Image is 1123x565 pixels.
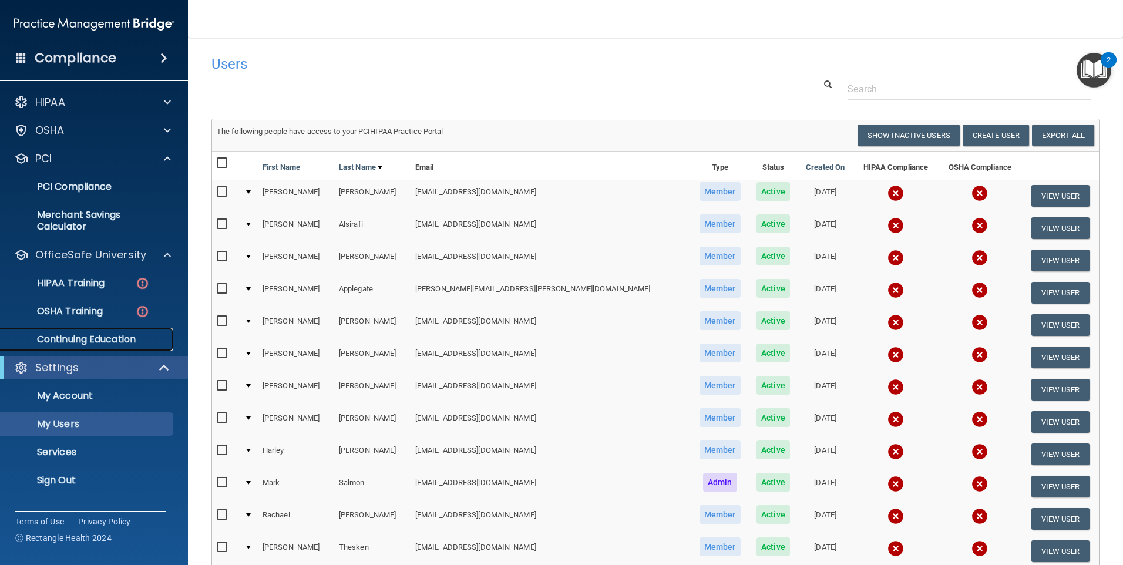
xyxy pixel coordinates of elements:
[258,309,334,341] td: [PERSON_NAME]
[700,537,741,556] span: Member
[756,279,790,298] span: Active
[1077,53,1111,88] button: Open Resource Center, 2 new notifications
[691,152,749,180] th: Type
[798,341,853,374] td: [DATE]
[1032,125,1094,146] a: Export All
[411,244,691,277] td: [EMAIL_ADDRESS][DOMAIN_NAME]
[971,347,988,363] img: cross.ca9f0e7f.svg
[848,78,1091,100] input: Search
[211,56,722,72] h4: Users
[258,341,334,374] td: [PERSON_NAME]
[887,540,904,557] img: cross.ca9f0e7f.svg
[887,314,904,331] img: cross.ca9f0e7f.svg
[411,152,691,180] th: Email
[971,282,988,298] img: cross.ca9f0e7f.svg
[8,390,168,402] p: My Account
[963,125,1029,146] button: Create User
[263,160,300,174] a: First Name
[1031,347,1090,368] button: View User
[8,209,168,233] p: Merchant Savings Calculator
[887,250,904,266] img: cross.ca9f0e7f.svg
[971,379,988,395] img: cross.ca9f0e7f.svg
[798,277,853,309] td: [DATE]
[756,344,790,362] span: Active
[35,95,65,109] p: HIPAA
[887,411,904,428] img: cross.ca9f0e7f.svg
[798,180,853,212] td: [DATE]
[971,443,988,460] img: cross.ca9f0e7f.svg
[806,160,845,174] a: Created On
[258,438,334,470] td: Harley
[756,537,790,556] span: Active
[887,508,904,524] img: cross.ca9f0e7f.svg
[334,374,411,406] td: [PERSON_NAME]
[798,503,853,535] td: [DATE]
[971,476,988,492] img: cross.ca9f0e7f.svg
[1031,185,1090,207] button: View User
[1031,250,1090,271] button: View User
[971,314,988,331] img: cross.ca9f0e7f.svg
[887,379,904,395] img: cross.ca9f0e7f.svg
[334,438,411,470] td: [PERSON_NAME]
[971,217,988,234] img: cross.ca9f0e7f.svg
[334,180,411,212] td: [PERSON_NAME]
[756,182,790,201] span: Active
[411,277,691,309] td: [PERSON_NAME][EMAIL_ADDRESS][PERSON_NAME][DOMAIN_NAME]
[8,277,105,289] p: HIPAA Training
[798,438,853,470] td: [DATE]
[971,411,988,428] img: cross.ca9f0e7f.svg
[35,361,79,375] p: Settings
[700,376,741,395] span: Member
[887,217,904,234] img: cross.ca9f0e7f.svg
[411,374,691,406] td: [EMAIL_ADDRESS][DOMAIN_NAME]
[887,282,904,298] img: cross.ca9f0e7f.svg
[853,152,938,180] th: HIPAA Compliance
[258,470,334,503] td: Mark
[700,214,741,233] span: Member
[798,374,853,406] td: [DATE]
[411,503,691,535] td: [EMAIL_ADDRESS][DOMAIN_NAME]
[35,50,116,66] h4: Compliance
[1031,411,1090,433] button: View User
[938,152,1021,180] th: OSHA Compliance
[411,470,691,503] td: [EMAIL_ADDRESS][DOMAIN_NAME]
[756,505,790,524] span: Active
[703,473,737,492] span: Admin
[1031,217,1090,239] button: View User
[258,212,334,244] td: [PERSON_NAME]
[411,180,691,212] td: [EMAIL_ADDRESS][DOMAIN_NAME]
[1031,443,1090,465] button: View User
[887,476,904,492] img: cross.ca9f0e7f.svg
[14,12,174,36] img: PMB logo
[756,247,790,265] span: Active
[8,418,168,430] p: My Users
[258,406,334,438] td: [PERSON_NAME]
[334,277,411,309] td: Applegate
[78,516,131,527] a: Privacy Policy
[334,212,411,244] td: Alsirafi
[700,247,741,265] span: Member
[700,182,741,201] span: Member
[756,311,790,330] span: Active
[258,244,334,277] td: [PERSON_NAME]
[971,250,988,266] img: cross.ca9f0e7f.svg
[756,440,790,459] span: Active
[798,244,853,277] td: [DATE]
[258,503,334,535] td: Rachael
[1031,540,1090,562] button: View User
[334,309,411,341] td: [PERSON_NAME]
[411,438,691,470] td: [EMAIL_ADDRESS][DOMAIN_NAME]
[14,152,171,166] a: PCI
[858,125,960,146] button: Show Inactive Users
[217,127,443,136] span: The following people have access to your PCIHIPAA Practice Portal
[971,185,988,201] img: cross.ca9f0e7f.svg
[334,244,411,277] td: [PERSON_NAME]
[339,160,382,174] a: Last Name
[971,540,988,557] img: cross.ca9f0e7f.svg
[700,279,741,298] span: Member
[35,248,146,262] p: OfficeSafe University
[135,304,150,319] img: danger-circle.6113f641.png
[411,406,691,438] td: [EMAIL_ADDRESS][DOMAIN_NAME]
[14,123,171,137] a: OSHA
[1031,508,1090,530] button: View User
